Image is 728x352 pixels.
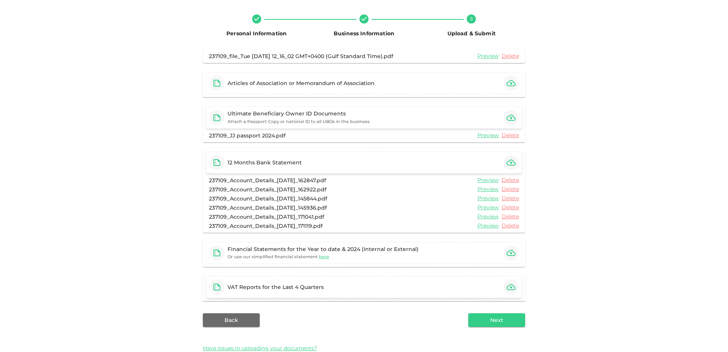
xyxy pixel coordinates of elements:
small: Or use our simplified financial statement [227,253,329,260]
a: Delete [502,177,519,184]
a: Preview [477,52,499,60]
div: Articles of Association or Memorandum of Association [227,79,375,87]
div: Financial Statements for the Year to date & 2024 (Internal or External) [227,245,419,253]
small: Attach a Passport Copy or national ID to all UBOs in the business [227,119,370,124]
div: 237109_Account_Details_[DATE]_162922.pdf [209,186,326,193]
a: Delete [502,195,519,202]
a: Preview [477,222,499,229]
a: Delete [502,52,519,60]
a: Delete [502,213,519,220]
span: Personal Information [226,30,287,37]
div: 237109_JJ passport 2024.pdf [209,132,286,139]
a: Delete [502,222,519,229]
a: Preview [477,204,499,211]
button: Back [203,313,260,327]
div: 237109_file_Tue [DATE] 12_16_02 GMT+0400 (Gulf Standard Time).pdf [209,52,393,60]
span: Business Information [334,30,394,37]
a: Preview [477,213,499,220]
div: VAT Reports for the Last 4 Quarters [227,283,324,291]
a: Delete [502,204,519,211]
div: Ultimate Beneficiary Owner ID Documents [227,110,370,117]
span: here [319,254,329,259]
div: 12 Months Bank Statement [227,159,302,166]
div: 237109_Account_Details_[DATE]_171119.pdf [209,222,323,230]
div: 237109_Account_Details_[DATE]_145936.pdf [209,204,327,212]
div: 237109_Account_Details_[DATE]_145844.pdf [209,195,327,202]
a: Preview [477,132,499,139]
a: Delete [502,186,519,193]
button: Next [468,313,525,327]
div: 237109_Account_Details_[DATE]_162847.pdf [209,177,326,184]
text: 3 [470,16,473,22]
a: Preview [477,177,499,184]
a: Preview [477,195,499,202]
a: Preview [477,186,499,193]
div: 237109_Account_Details_[DATE]_171041.pdf [209,213,324,221]
span: Upload & Submit [447,30,496,37]
a: Delete [502,132,519,139]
